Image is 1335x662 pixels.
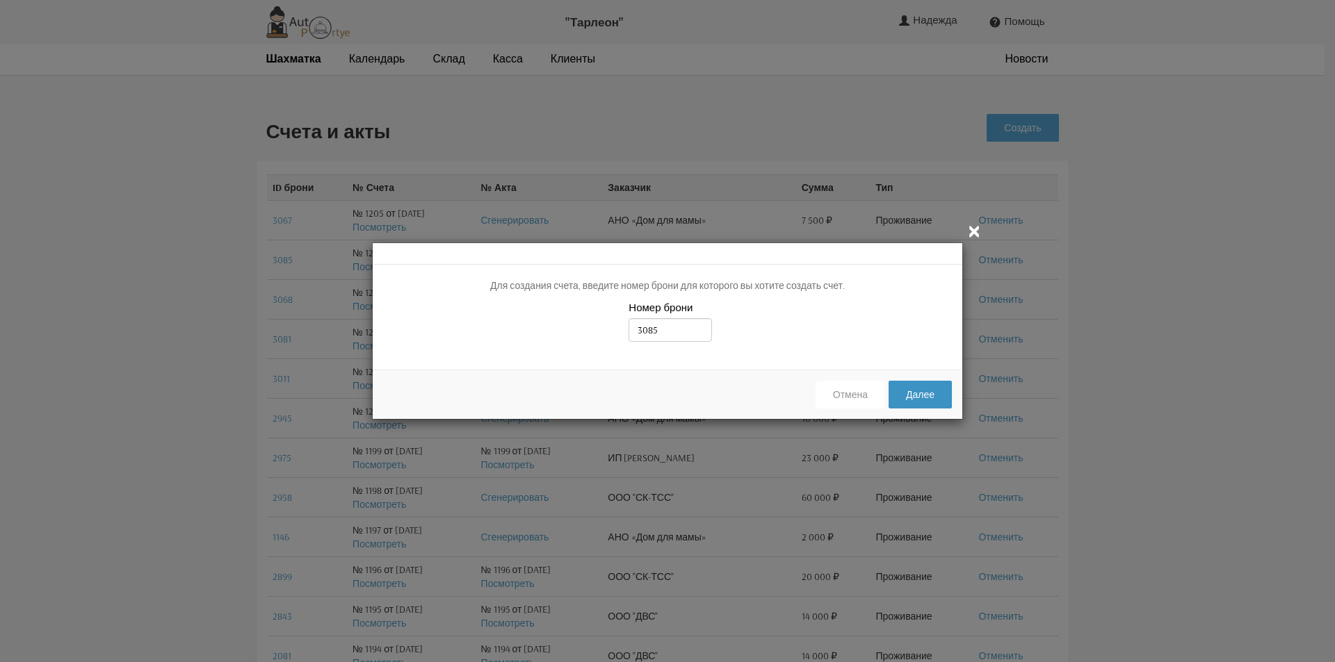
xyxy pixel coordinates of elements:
[629,300,693,315] label: Номер брони
[889,381,952,408] button: Далее
[383,279,952,293] p: Для создания счета, введите номер брони для которого вы хотите создать счет.
[966,222,982,239] button: Закрыть
[816,381,885,408] button: Отмена
[966,222,982,239] i: 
